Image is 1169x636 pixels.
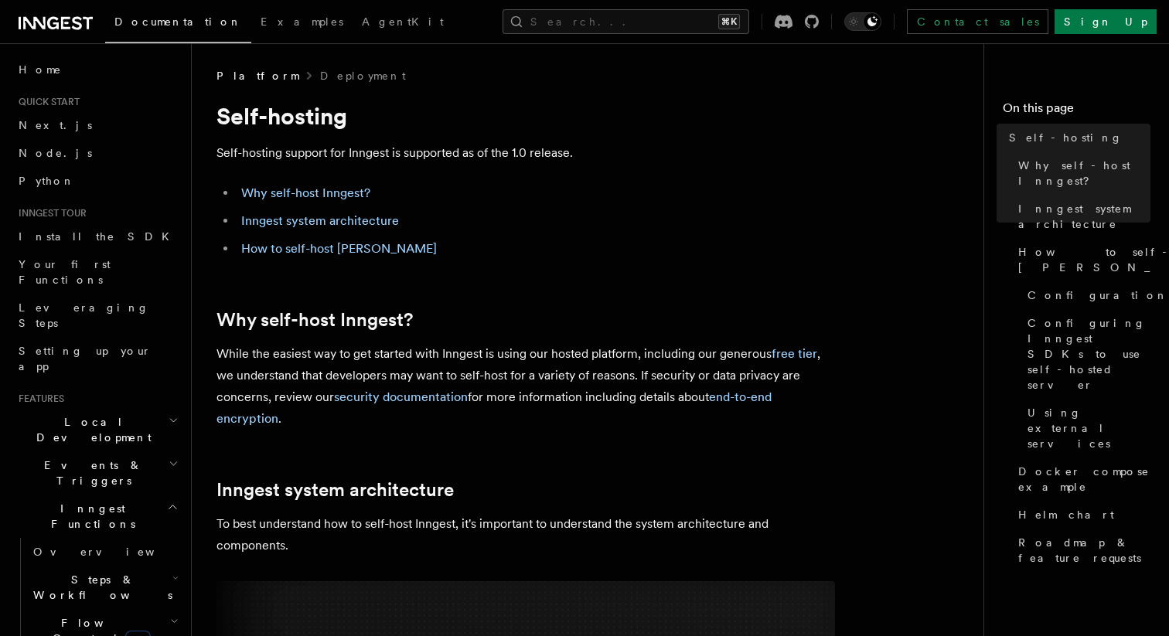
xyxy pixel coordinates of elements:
span: Inngest tour [12,207,87,219]
button: Local Development [12,408,182,451]
p: While the easiest way to get started with Inngest is using our hosted platform, including our gen... [216,343,835,430]
a: security documentation [334,389,468,404]
a: Why self-host Inngest? [216,309,413,331]
a: Docker compose example [1012,457,1150,501]
a: Leveraging Steps [12,294,182,337]
span: Events & Triggers [12,457,169,488]
kbd: ⌘K [718,14,740,29]
a: Install the SDK [12,223,182,250]
a: Contact sales [907,9,1048,34]
a: Overview [27,538,182,566]
span: Overview [33,546,193,558]
h4: On this page [1003,99,1150,124]
span: Install the SDK [19,230,179,243]
a: Why self-host Inngest? [1012,151,1150,195]
a: How to self-host [PERSON_NAME] [1012,238,1150,281]
a: Configuration [1021,281,1150,309]
span: Why self-host Inngest? [1018,158,1150,189]
a: Next.js [12,111,182,139]
a: How to self-host [PERSON_NAME] [241,241,437,256]
button: Events & Triggers [12,451,182,495]
a: Deployment [320,68,406,83]
span: AgentKit [362,15,444,28]
span: Setting up your app [19,345,152,372]
a: Using external services [1021,399,1150,457]
span: Node.js [19,147,92,159]
span: Platform [216,68,298,83]
span: Configuring Inngest SDKs to use self-hosted server [1028,315,1150,393]
span: Docker compose example [1018,464,1150,495]
span: Local Development [12,414,169,445]
a: Setting up your app [12,337,182,380]
a: Documentation [105,5,251,43]
p: To best understand how to self-host Inngest, it's important to understand the system architecture... [216,513,835,556]
a: Roadmap & feature requests [1012,529,1150,572]
a: Helm chart [1012,501,1150,529]
span: Inngest Functions [12,501,167,532]
a: AgentKit [353,5,453,42]
a: Your first Functions [12,250,182,294]
span: Leveraging Steps [19,301,149,329]
span: Self-hosting [1009,130,1123,145]
span: Next.js [19,119,92,131]
span: Your first Functions [19,258,111,286]
span: Documentation [114,15,242,28]
button: Inngest Functions [12,495,182,538]
span: Helm chart [1018,507,1114,522]
button: Steps & Workflows [27,566,182,609]
span: Using external services [1028,405,1150,451]
a: Why self-host Inngest? [241,185,370,200]
button: Search...⌘K [503,9,749,34]
h1: Self-hosting [216,102,835,130]
span: Configuration [1028,287,1168,303]
a: Inngest system architecture [241,213,399,228]
a: free tier [772,346,817,361]
span: Steps & Workflows [27,572,172,603]
a: Python [12,167,182,195]
button: Toggle dark mode [844,12,881,31]
a: Configuring Inngest SDKs to use self-hosted server [1021,309,1150,399]
span: Python [19,175,75,187]
a: Inngest system architecture [216,479,454,501]
span: Roadmap & feature requests [1018,535,1150,566]
span: Quick start [12,96,80,108]
a: Home [12,56,182,83]
span: Features [12,393,64,405]
a: Sign Up [1055,9,1157,34]
span: Home [19,62,62,77]
a: Self-hosting [1003,124,1150,151]
span: Examples [261,15,343,28]
a: Node.js [12,139,182,167]
a: Inngest system architecture [1012,195,1150,238]
span: Inngest system architecture [1018,201,1150,232]
a: Examples [251,5,353,42]
p: Self-hosting support for Inngest is supported as of the 1.0 release. [216,142,835,164]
